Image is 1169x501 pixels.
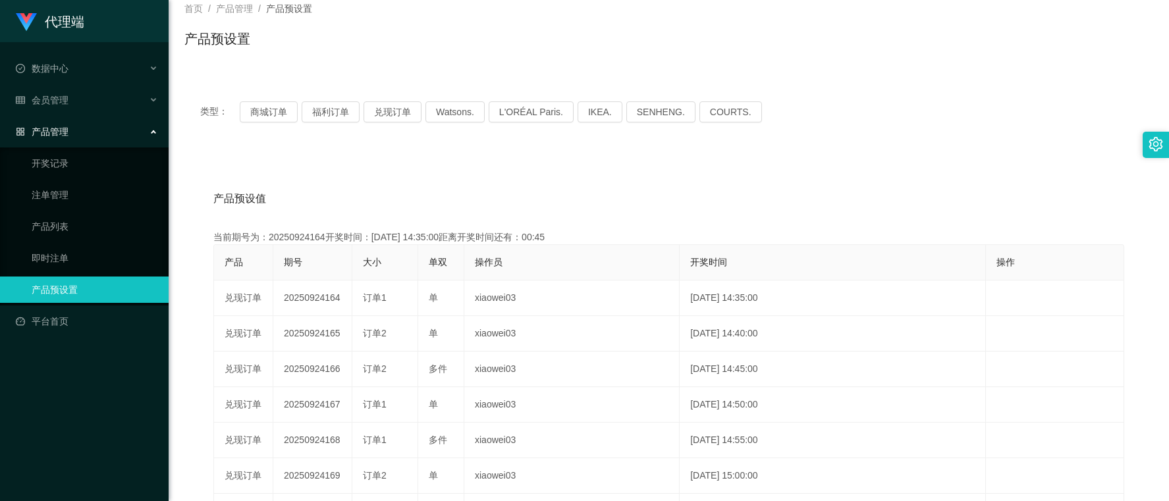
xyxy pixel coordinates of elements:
[1149,137,1163,151] i: 图标: setting
[680,387,986,423] td: [DATE] 14:50:00
[214,280,273,316] td: 兑现订单
[240,101,298,122] button: 商城订单
[200,101,240,122] span: 类型：
[429,328,438,338] span: 单
[690,257,727,267] span: 开奖时间
[184,3,203,14] span: 首页
[16,13,37,32] img: logo.9652507e.png
[216,3,253,14] span: 产品管理
[32,213,158,240] a: 产品列表
[429,470,438,481] span: 单
[429,399,438,409] span: 单
[578,101,622,122] button: IKEA.
[16,308,158,334] a: 图标: dashboard平台首页
[225,257,243,267] span: 产品
[273,387,352,423] td: 20250924167
[429,292,438,303] span: 单
[363,435,387,445] span: 订单1
[16,64,25,73] i: 图标: check-circle-o
[464,387,680,423] td: xiaowei03
[16,95,68,105] span: 会员管理
[363,363,387,374] span: 订单2
[363,292,387,303] span: 订单1
[699,101,762,122] button: COURTS.
[273,316,352,352] td: 20250924165
[680,280,986,316] td: [DATE] 14:35:00
[464,280,680,316] td: xiaowei03
[273,458,352,494] td: 20250924169
[16,63,68,74] span: 数据中心
[429,363,447,374] span: 多件
[475,257,503,267] span: 操作员
[32,245,158,271] a: 即时注单
[16,126,68,137] span: 产品管理
[489,101,574,122] button: L'ORÉAL Paris.
[302,101,360,122] button: 福利订单
[363,328,387,338] span: 订单2
[464,458,680,494] td: xiaowei03
[996,257,1015,267] span: 操作
[32,182,158,208] a: 注单管理
[284,257,302,267] span: 期号
[213,230,1124,244] div: 当前期号为：20250924164开奖时间：[DATE] 14:35:00距离开奖时间还有：00:45
[16,95,25,105] i: 图标: table
[32,277,158,303] a: 产品预设置
[364,101,421,122] button: 兑现订单
[214,352,273,387] td: 兑现订单
[184,29,250,49] h1: 产品预设置
[258,3,261,14] span: /
[680,352,986,387] td: [DATE] 14:45:00
[45,1,84,43] h1: 代理端
[363,257,381,267] span: 大小
[214,423,273,458] td: 兑现订单
[32,150,158,176] a: 开奖记录
[680,458,986,494] td: [DATE] 15:00:00
[680,423,986,458] td: [DATE] 14:55:00
[425,101,485,122] button: Watsons.
[273,423,352,458] td: 20250924168
[464,316,680,352] td: xiaowei03
[273,280,352,316] td: 20250924164
[429,435,447,445] span: 多件
[464,423,680,458] td: xiaowei03
[214,458,273,494] td: 兑现订单
[214,316,273,352] td: 兑现订单
[266,3,312,14] span: 产品预设置
[16,127,25,136] i: 图标: appstore-o
[213,191,266,207] span: 产品预设值
[626,101,695,122] button: SENHENG.
[363,399,387,409] span: 订单1
[680,316,986,352] td: [DATE] 14:40:00
[363,470,387,481] span: 订单2
[464,352,680,387] td: xiaowei03
[16,16,84,26] a: 代理端
[273,352,352,387] td: 20250924166
[214,387,273,423] td: 兑现订单
[208,3,211,14] span: /
[429,257,447,267] span: 单双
